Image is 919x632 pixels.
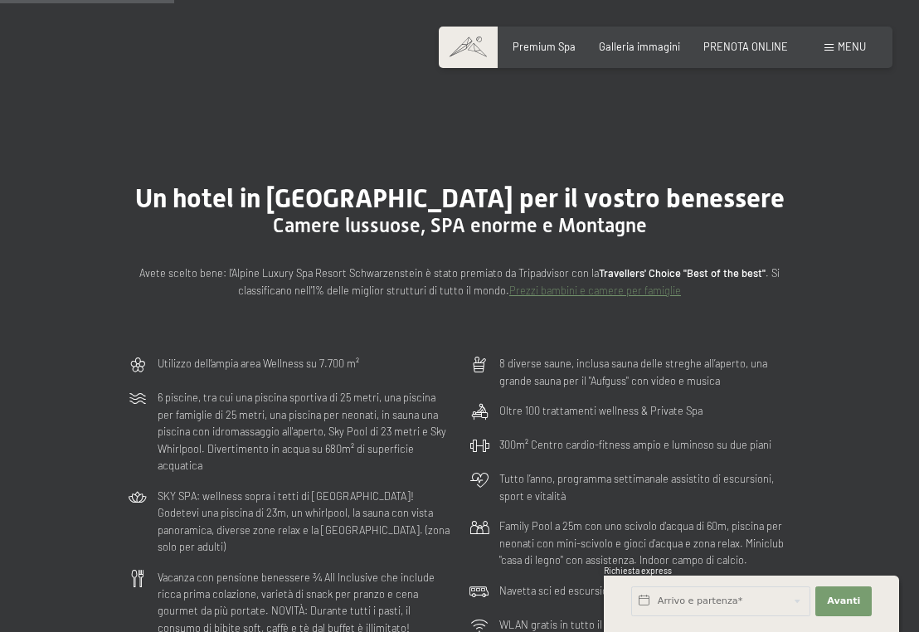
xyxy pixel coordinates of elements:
[499,518,791,568] p: Family Pool a 25m con uno scivolo d'acqua di 60m, piscina per neonati con mini-scivolo e gioci d'...
[838,40,866,53] span: Menu
[499,436,771,453] p: 300m² Centro cardio-fitness ampio e luminoso su due piani
[604,566,672,576] span: Richiesta express
[128,265,791,299] p: Avete scelto bene: l’Alpine Luxury Spa Resort Schwarzenstein è stato premiato da Tripadvisor con ...
[703,40,788,53] a: PRENOTA ONLINE
[815,586,872,616] button: Avanti
[513,40,576,53] a: Premium Spa
[158,488,450,556] p: SKY SPA: wellness sopra i tetti di [GEOGRAPHIC_DATA]! Godetevi una piscina di 23m, un whirlpool, ...
[273,214,647,237] span: Camere lussuose, SPA enorme e Montagne
[509,284,681,297] a: Prezzi bambini e camere per famiglie
[499,402,703,419] p: Oltre 100 trattamenti wellness & Private Spa
[827,595,860,608] span: Avanti
[599,266,766,280] strong: Travellers' Choice "Best of the best"
[158,355,359,372] p: Utilizzo dell‘ampia area Wellness su 7.700 m²
[135,182,785,214] span: Un hotel in [GEOGRAPHIC_DATA] per il vostro benessere
[158,389,450,474] p: 6 piscine, tra cui una piscina sportiva di 25 metri, una piscina per famiglie di 25 metri, una pi...
[499,582,655,599] p: Navetta sci ed escursioni gratuita
[599,40,680,53] a: Galleria immagini
[499,355,791,389] p: 8 diverse saune, inclusa sauna delle streghe all’aperto, una grande sauna per il "Aufguss" con vi...
[499,470,791,504] p: Tutto l’anno, programma settimanale assistito di escursioni, sport e vitalità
